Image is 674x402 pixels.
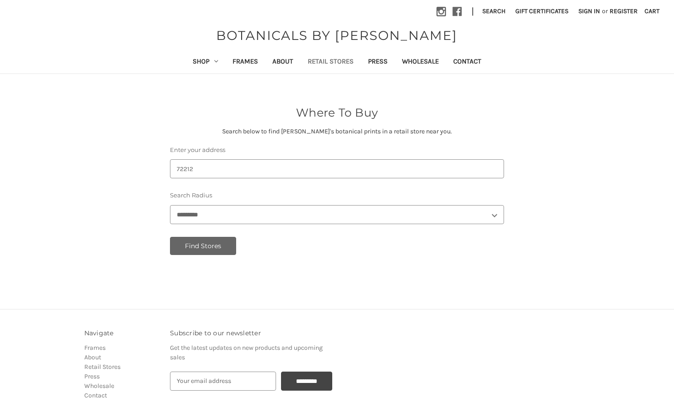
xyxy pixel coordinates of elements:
[170,104,504,122] h2: Where To Buy
[170,191,504,200] label: Search Radius
[84,363,121,371] a: Retail Stores
[212,26,462,45] a: BOTANICALS BY [PERSON_NAME]
[170,237,236,255] button: Find Stores
[170,343,332,362] p: Get the latest updates on new products and upcoming sales
[84,344,106,352] a: Frames
[170,127,504,136] p: Search below to find [PERSON_NAME]'s botanical prints in a retail store near you.
[446,51,489,74] a: Contact
[185,51,225,74] a: Shop
[225,51,265,74] a: Frames
[301,51,361,74] a: Retail Stores
[265,51,301,74] a: About
[170,328,332,338] h3: Subscribe to our newsletter
[84,392,107,399] a: Contact
[361,51,395,74] a: Press
[84,373,100,380] a: Press
[170,372,276,391] input: Your email address
[395,51,446,74] a: Wholesale
[645,7,659,15] span: Cart
[170,159,504,178] input: Search for an address to find nearby stores
[84,328,161,338] h3: Navigate
[84,353,101,361] a: About
[468,5,477,19] li: |
[84,382,114,390] a: Wholesale
[170,146,504,155] label: Enter your address
[601,6,609,16] span: or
